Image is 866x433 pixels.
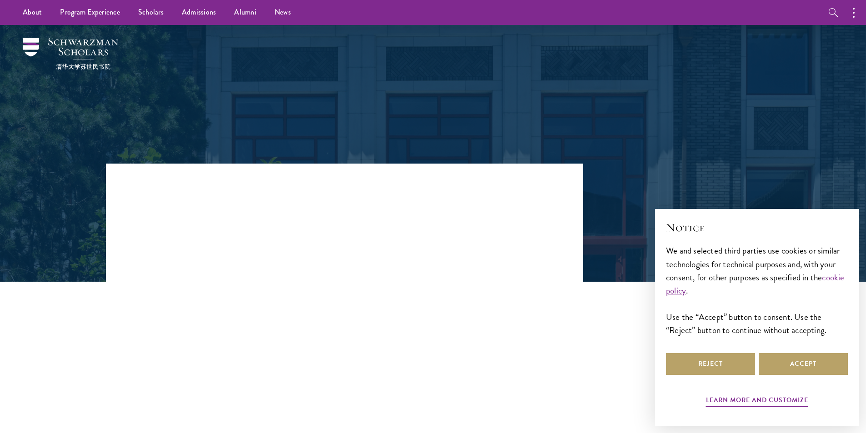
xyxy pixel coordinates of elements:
[706,394,808,408] button: Learn more and customize
[666,271,845,297] a: cookie policy
[759,353,848,375] button: Accept
[666,220,848,235] h2: Notice
[23,38,118,70] img: Schwarzman Scholars
[666,353,755,375] button: Reject
[666,244,848,336] div: We and selected third parties use cookies or similar technologies for technical purposes and, wit...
